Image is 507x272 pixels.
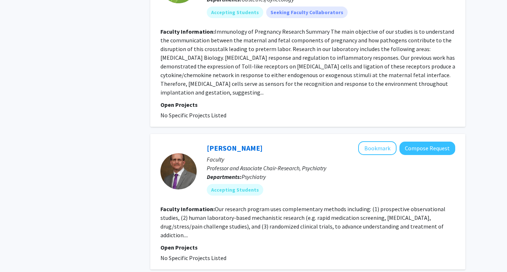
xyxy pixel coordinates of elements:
span: No Specific Projects Listed [160,112,226,119]
a: [PERSON_NAME] [207,143,263,152]
b: Faculty Information: [160,205,215,213]
fg-read-more: Our research program uses complementary methods including: (1) prospective observational studies,... [160,205,445,239]
button: Add Mark Greenwald to Bookmarks [358,141,397,155]
p: Open Projects [160,243,455,252]
fg-read-more: Immunology of Pregnancy Research Summary The main objective of our studies is to understand the c... [160,28,455,96]
mat-chip: Seeking Faculty Collaborators [266,7,348,18]
span: No Specific Projects Listed [160,254,226,261]
iframe: Chat [5,239,31,267]
mat-chip: Accepting Students [207,7,263,18]
span: Psychiatry [242,173,266,180]
b: Faculty Information: [160,28,215,35]
p: Professor and Associate Chair-Research, Psychiatry [207,164,455,172]
b: Departments: [207,173,242,180]
button: Compose Request to Mark Greenwald [399,142,455,155]
p: Faculty [207,155,455,164]
mat-chip: Accepting Students [207,184,263,196]
p: Open Projects [160,100,455,109]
